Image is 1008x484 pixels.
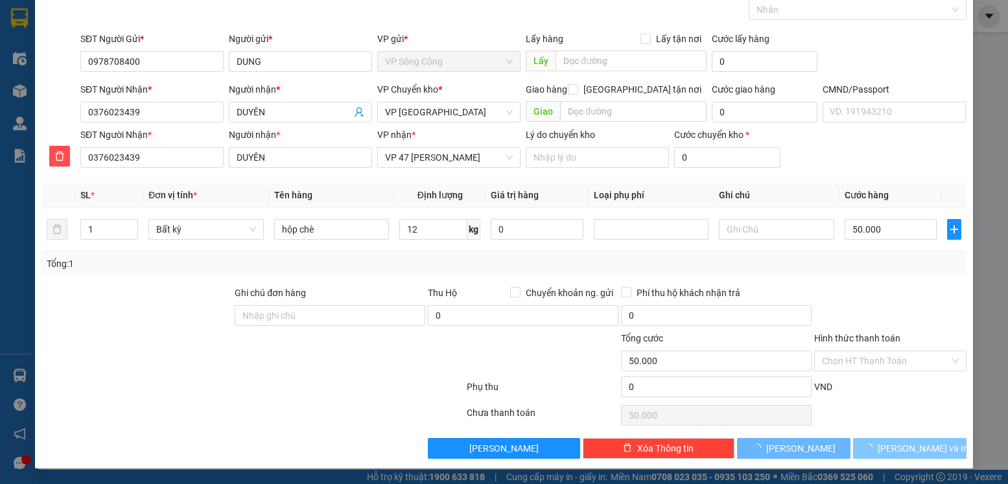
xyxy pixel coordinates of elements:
[947,219,961,240] button: plus
[428,288,457,298] span: Thu Hộ
[156,220,256,239] span: Bất kỳ
[377,84,438,95] span: VP Chuyển kho
[80,190,91,200] span: SL
[229,82,372,97] div: Người nhận
[526,34,563,44] span: Lấy hàng
[235,305,425,326] input: Ghi chú đơn hàng
[637,441,694,455] span: Xóa Thông tin
[651,32,707,46] span: Lấy tận nơi
[229,32,372,46] div: Người gửi
[16,88,174,109] b: GỬI : VP Sông Công
[417,190,463,200] span: Định lượng
[712,34,769,44] label: Cước lấy hàng
[631,286,745,300] span: Phí thu hộ khách nhận trả
[354,107,364,117] span: user-add
[737,438,850,459] button: [PERSON_NAME]
[766,441,836,455] span: [PERSON_NAME]
[377,130,412,140] span: VP nhận
[274,219,390,240] input: VD: Bàn, Ghế
[712,51,818,72] input: Cước lấy hàng
[80,128,224,142] div: SĐT Người Nhận
[521,286,618,300] span: Chuyển khoản ng. gửi
[814,333,900,343] label: Hình thức thanh toán
[469,441,539,455] span: [PERSON_NAME]
[863,443,878,452] span: loading
[526,51,556,71] span: Lấy
[428,438,580,459] button: [PERSON_NAME]
[148,190,197,200] span: Đơn vị tính
[814,382,832,392] span: VND
[16,16,113,81] img: logo.jpg
[845,190,889,200] span: Cước hàng
[465,380,620,402] div: Phụ thu
[491,219,583,240] input: 0
[80,82,224,97] div: SĐT Người Nhận
[229,147,372,168] input: Tên người nhận
[948,224,960,235] span: plus
[229,128,372,142] div: Người nhận
[50,151,69,161] span: delete
[526,101,560,122] span: Giao
[47,219,67,240] button: delete
[377,32,521,46] div: VP gửi
[385,52,513,71] span: VP Sông Công
[465,406,620,428] div: Chưa thanh toán
[80,32,224,46] div: SĐT Người Gửi
[752,443,766,452] span: loading
[491,190,539,200] span: Giá trị hàng
[621,333,663,343] span: Tổng cước
[719,219,834,240] input: Ghi Chú
[49,146,70,167] button: delete
[714,183,839,208] th: Ghi chú
[674,128,780,142] div: Cước chuyển kho
[560,101,706,122] input: Dọc đường
[80,147,224,168] input: SĐT người nhận
[878,441,968,455] span: [PERSON_NAME] và In
[274,190,312,200] span: Tên hàng
[526,84,567,95] span: Giao hàng
[712,84,775,95] label: Cước giao hàng
[712,102,818,122] input: Cước giao hàng
[583,438,734,459] button: deleteXóa Thông tin
[526,130,595,140] label: Lý do chuyển kho
[853,438,967,459] button: [PERSON_NAME] và In
[385,102,513,122] span: VP Yên Bình
[235,288,306,298] label: Ghi chú đơn hàng
[556,51,706,71] input: Dọc đường
[467,219,480,240] span: kg
[823,82,966,97] div: CMND/Passport
[385,148,513,167] span: VP 47 Trần Khát Chân
[623,443,632,454] span: delete
[121,32,542,48] li: 271 - [PERSON_NAME] - [GEOGRAPHIC_DATA] - [GEOGRAPHIC_DATA]
[47,257,390,271] div: Tổng: 1
[526,147,669,168] input: Lý do chuyển kho
[578,82,707,97] span: [GEOGRAPHIC_DATA] tận nơi
[589,183,714,208] th: Loại phụ phí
